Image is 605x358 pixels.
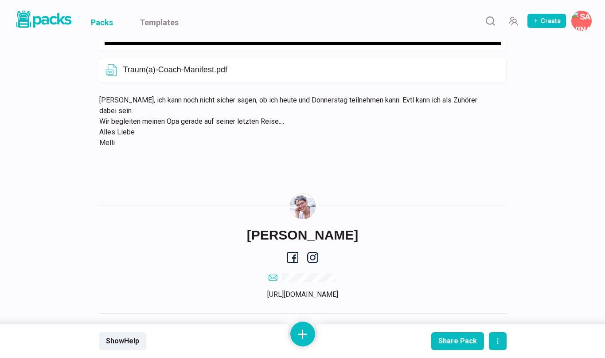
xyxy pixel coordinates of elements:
img: Savina Tilmann [290,193,316,219]
a: [URL][DOMAIN_NAME] [267,290,338,299]
div: Share Pack [438,337,477,345]
img: Packs logo [13,9,73,30]
button: Savina Tilmann [571,11,592,31]
a: facebook [287,252,298,263]
p: [PERSON_NAME], ich kann noch nicht sicher sagen, ob ich heute und Donnerstag teilnehmen kann. Evt... [99,95,496,148]
h6: [PERSON_NAME] [247,227,359,243]
a: email [269,272,336,283]
p: Traum(a)-Coach-Manifest.pdf [123,65,501,75]
button: Create Pack [527,14,566,28]
button: ShowHelp [99,332,146,350]
button: Share Pack [431,332,484,350]
a: instagram [307,252,318,263]
button: Search [481,12,499,30]
button: Manage Team Invites [504,12,522,30]
button: actions [489,332,507,350]
a: Packs logo [13,9,73,33]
